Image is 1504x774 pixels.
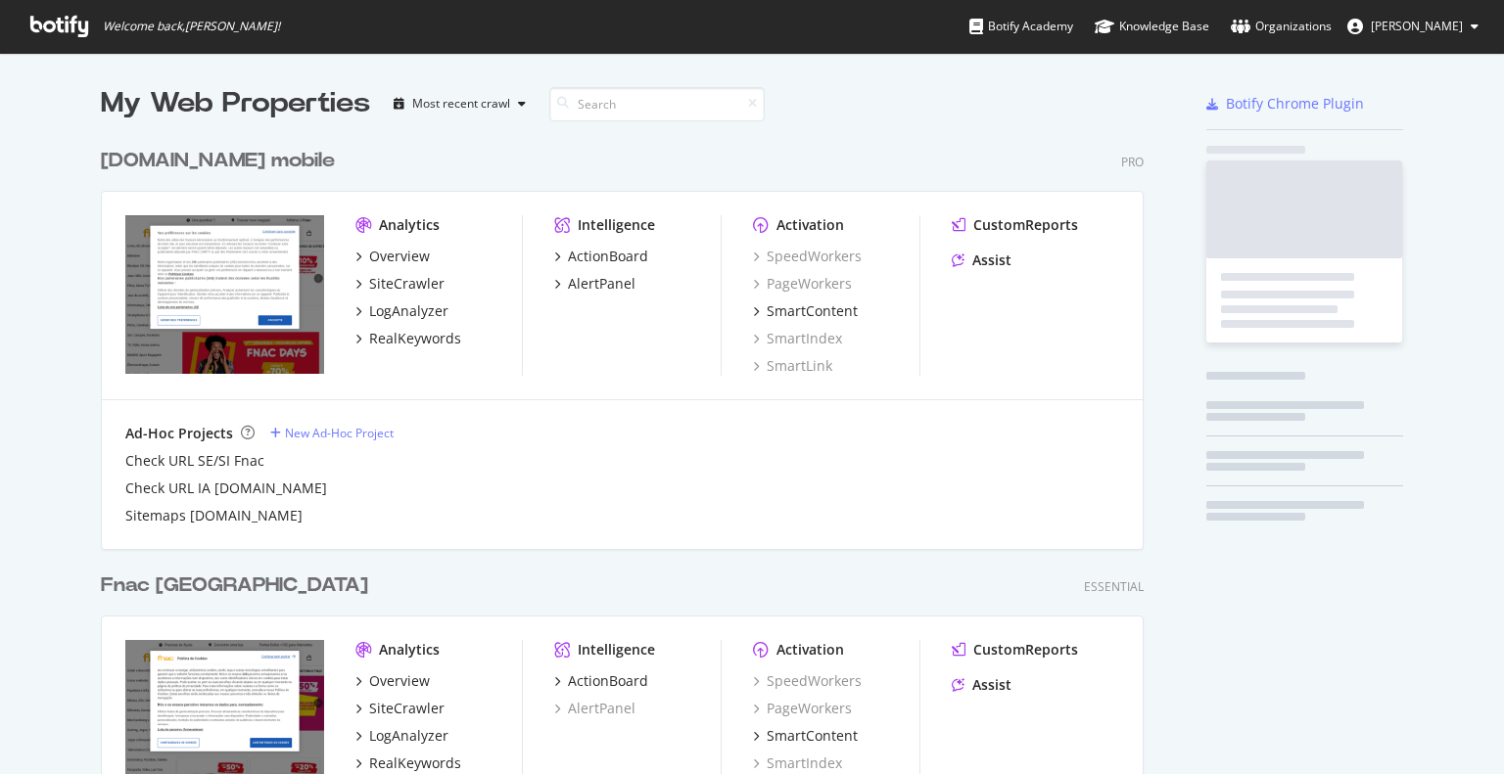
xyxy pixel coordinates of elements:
[578,640,655,660] div: Intelligence
[101,571,376,600] a: Fnac [GEOGRAPHIC_DATA]
[1332,11,1494,42] button: [PERSON_NAME]
[973,215,1078,235] div: CustomReports
[973,640,1078,660] div: CustomReports
[1095,17,1209,36] div: Knowledge Base
[753,247,862,266] a: SpeedWorkers
[355,274,445,294] a: SiteCrawler
[125,451,264,471] a: Check URL SE/SI Fnac
[369,301,448,321] div: LogAnalyzer
[125,506,303,525] a: Sitemaps [DOMAIN_NAME]
[549,87,765,121] input: Search
[125,215,324,374] img: www.fnac.com/
[369,753,461,773] div: RealKeywords
[753,671,862,691] a: SpeedWorkers
[101,147,343,175] a: [DOMAIN_NAME] mobile
[767,726,858,746] div: SmartContent
[952,215,1078,235] a: CustomReports
[753,301,858,321] a: SmartContent
[379,215,440,235] div: Analytics
[969,17,1073,36] div: Botify Academy
[101,571,368,600] div: Fnac [GEOGRAPHIC_DATA]
[369,274,445,294] div: SiteCrawler
[952,675,1011,695] a: Assist
[355,329,461,348] a: RealKeywords
[1226,94,1364,114] div: Botify Chrome Plugin
[369,726,448,746] div: LogAnalyzer
[386,88,534,119] button: Most recent crawl
[568,247,648,266] div: ActionBoard
[578,215,655,235] div: Intelligence
[1206,94,1364,114] a: Botify Chrome Plugin
[753,356,832,376] a: SmartLink
[1121,154,1144,170] div: Pro
[412,98,510,110] div: Most recent crawl
[776,215,844,235] div: Activation
[554,274,635,294] a: AlertPanel
[952,250,1011,270] a: Assist
[568,274,635,294] div: AlertPanel
[972,250,1011,270] div: Assist
[753,726,858,746] a: SmartContent
[1371,18,1463,34] span: Imane Khelifa
[1231,17,1332,36] div: Organizations
[952,640,1078,660] a: CustomReports
[355,699,445,718] a: SiteCrawler
[753,753,842,773] a: SmartIndex
[1084,578,1144,595] div: Essential
[369,699,445,718] div: SiteCrawler
[125,478,327,498] a: Check URL IA [DOMAIN_NAME]
[355,753,461,773] a: RealKeywords
[369,671,430,691] div: Overview
[101,84,370,123] div: My Web Properties
[753,274,852,294] a: PageWorkers
[285,425,394,441] div: New Ad-Hoc Project
[554,247,648,266] a: ActionBoard
[379,640,440,660] div: Analytics
[355,726,448,746] a: LogAnalyzer
[972,675,1011,695] div: Assist
[369,329,461,348] div: RealKeywords
[270,425,394,441] a: New Ad-Hoc Project
[101,147,335,175] div: [DOMAIN_NAME] mobile
[753,699,852,718] a: PageWorkers
[355,671,430,691] a: Overview
[776,640,844,660] div: Activation
[767,301,858,321] div: SmartContent
[554,671,648,691] a: ActionBoard
[355,301,448,321] a: LogAnalyzer
[125,424,233,443] div: Ad-Hoc Projects
[369,247,430,266] div: Overview
[103,19,280,34] span: Welcome back, [PERSON_NAME] !
[355,247,430,266] a: Overview
[753,329,842,348] a: SmartIndex
[568,671,648,691] div: ActionBoard
[554,699,635,718] a: AlertPanel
